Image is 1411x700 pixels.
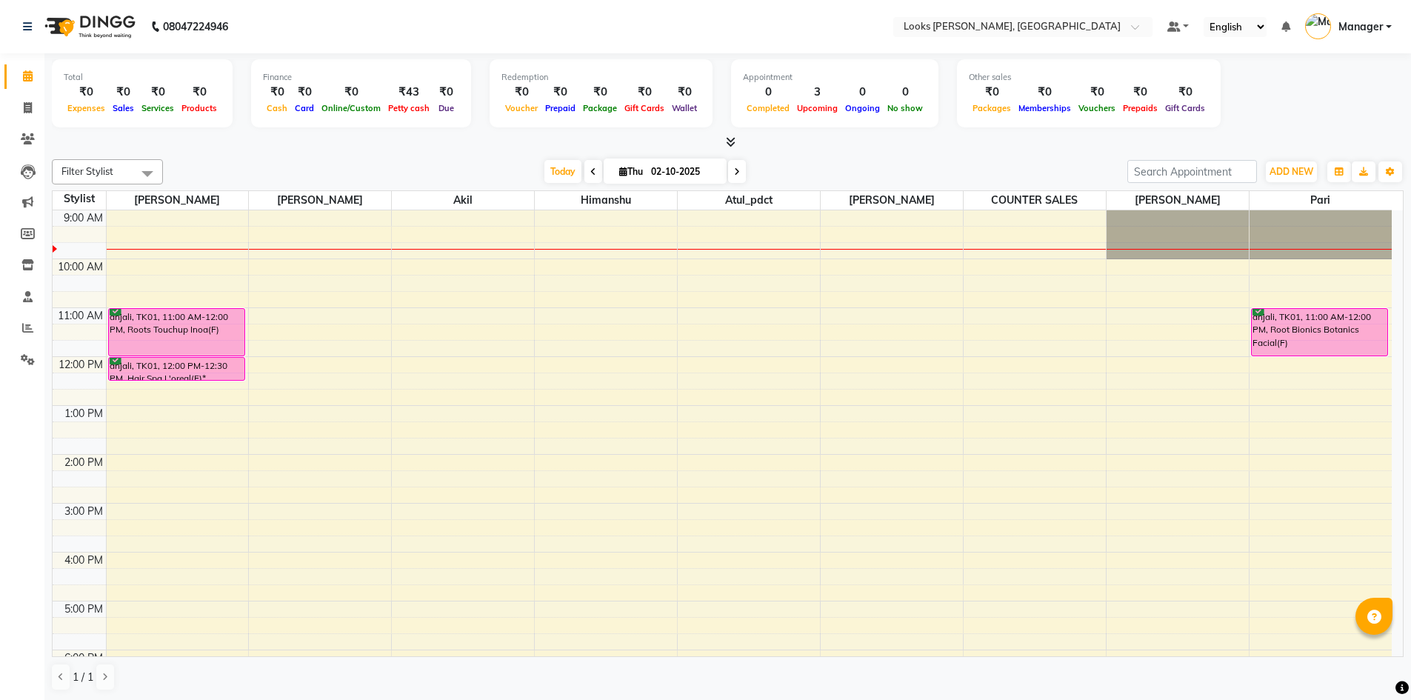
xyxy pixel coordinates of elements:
[109,309,244,356] div: anjali, TK01, 11:00 AM-12:00 PM, Roots Touchup Inoa(F)
[579,84,621,101] div: ₹0
[163,6,228,47] b: 08047224946
[668,84,701,101] div: ₹0
[535,191,677,210] span: Himanshu
[56,357,106,373] div: 12:00 PM
[263,103,291,113] span: Cash
[821,191,963,210] span: [PERSON_NAME]
[1015,84,1075,101] div: ₹0
[501,71,701,84] div: Redemption
[61,553,106,568] div: 4:00 PM
[969,103,1015,113] span: Packages
[743,71,927,84] div: Appointment
[138,84,178,101] div: ₹0
[318,103,384,113] span: Online/Custom
[743,84,793,101] div: 0
[38,6,139,47] img: logo
[1107,191,1249,210] span: [PERSON_NAME]
[318,84,384,101] div: ₹0
[291,103,318,113] span: Card
[678,191,820,210] span: Atul_pdct
[64,103,109,113] span: Expenses
[384,103,433,113] span: Petty cash
[668,103,701,113] span: Wallet
[1270,166,1313,177] span: ADD NEW
[61,455,106,470] div: 2:00 PM
[621,84,668,101] div: ₹0
[109,103,138,113] span: Sales
[1015,103,1075,113] span: Memberships
[647,161,721,183] input: 2025-10-02
[841,103,884,113] span: Ongoing
[621,103,668,113] span: Gift Cards
[541,84,579,101] div: ₹0
[793,84,841,101] div: 3
[384,84,433,101] div: ₹43
[969,84,1015,101] div: ₹0
[433,84,459,101] div: ₹0
[1250,191,1392,210] span: Pari
[263,84,291,101] div: ₹0
[1305,13,1331,39] img: Manager
[1266,161,1317,182] button: ADD NEW
[109,358,244,380] div: anjali, TK01, 12:00 PM-12:30 PM, Hair Spa L'oreal(F)*
[61,650,106,666] div: 6:00 PM
[178,103,221,113] span: Products
[1161,103,1209,113] span: Gift Cards
[1349,641,1396,685] iframe: chat widget
[1338,19,1383,35] span: Manager
[178,84,221,101] div: ₹0
[1127,160,1257,183] input: Search Appointment
[1161,84,1209,101] div: ₹0
[541,103,579,113] span: Prepaid
[61,165,113,177] span: Filter Stylist
[263,71,459,84] div: Finance
[392,191,534,210] span: Akil
[1119,103,1161,113] span: Prepaids
[64,84,109,101] div: ₹0
[501,103,541,113] span: Voucher
[964,191,1106,210] span: COUNTER SALES
[138,103,178,113] span: Services
[841,84,884,101] div: 0
[616,166,647,177] span: Thu
[1075,103,1119,113] span: Vouchers
[55,308,106,324] div: 11:00 AM
[61,210,106,226] div: 9:00 AM
[64,71,221,84] div: Total
[1119,84,1161,101] div: ₹0
[61,601,106,617] div: 5:00 PM
[501,84,541,101] div: ₹0
[291,84,318,101] div: ₹0
[579,103,621,113] span: Package
[743,103,793,113] span: Completed
[61,406,106,421] div: 1:00 PM
[793,103,841,113] span: Upcoming
[1252,309,1388,356] div: anjali, TK01, 11:00 AM-12:00 PM, Root Bionics Botanics Facial(F)
[249,191,391,210] span: [PERSON_NAME]
[1075,84,1119,101] div: ₹0
[107,191,249,210] span: [PERSON_NAME]
[969,71,1209,84] div: Other sales
[55,259,106,275] div: 10:00 AM
[884,84,927,101] div: 0
[884,103,927,113] span: No show
[435,103,458,113] span: Due
[73,670,93,685] span: 1 / 1
[61,504,106,519] div: 3:00 PM
[53,191,106,207] div: Stylist
[109,84,138,101] div: ₹0
[544,160,581,183] span: Today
